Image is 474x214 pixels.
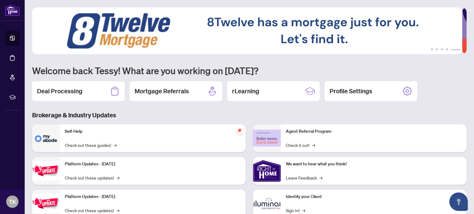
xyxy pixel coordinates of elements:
h2: Mortgage Referrals [135,87,189,95]
h3: Brokerage & Industry Updates [32,111,467,119]
button: 5 [451,48,460,50]
span: pushpin [236,127,243,134]
button: 2 [436,48,438,50]
a: Leave Feedback→ [286,174,322,181]
img: We want to hear what you think! [253,157,281,185]
h2: rLearning [232,87,259,95]
p: Identify your Client [286,193,462,200]
span: → [114,142,117,148]
span: TK [9,197,16,206]
img: Agent Referral Program [253,130,281,147]
span: → [302,207,305,214]
button: 1 [431,48,433,50]
p: Self-Help [65,128,241,135]
p: Platform Updates - [DATE] [65,161,241,168]
p: We want to hear what you think! [286,161,462,168]
img: Platform Updates - July 8, 2025 [32,194,60,213]
img: Self-Help [32,124,60,152]
p: Platform Updates - [DATE] [65,193,241,200]
a: Check out these guides!→ [65,142,117,148]
span: → [319,174,322,181]
button: Open asap [449,192,468,211]
h2: Profile Settings [330,87,372,95]
img: Slide 4 [32,7,462,54]
h2: Deal Processing [37,87,82,95]
span: → [312,142,315,148]
img: Platform Updates - July 21, 2025 [32,161,60,180]
a: Check out these updates!→ [65,174,119,181]
a: Check out these updates!→ [65,207,119,214]
a: Sign In!→ [286,207,305,214]
img: logo [5,5,20,16]
button: 3 [441,48,443,50]
span: → [116,207,119,214]
p: Agent Referral Program [286,128,462,135]
h1: Welcome back Tessy! What are you working on [DATE]? [32,65,467,76]
button: 4 [446,48,448,50]
span: → [116,174,119,181]
a: Check it out!→ [286,142,315,148]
